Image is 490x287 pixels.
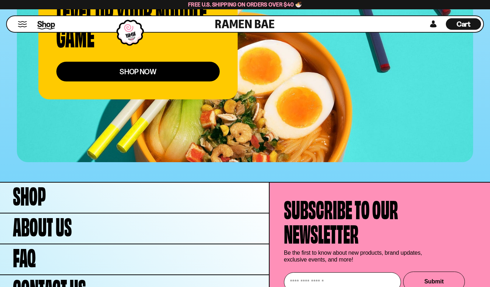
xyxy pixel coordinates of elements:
a: shop now [56,62,220,81]
span: Cart [457,20,471,28]
a: Shop [37,18,55,30]
div: Cart [446,16,481,32]
span: Free U.S. Shipping on Orders over $40 🍜 [188,1,302,8]
span: Shop [13,182,46,206]
button: Mobile Menu Trigger [18,21,27,27]
p: Be the first to know about new products, brand updates, exclusive events, and more! [284,249,428,263]
span: About Us [13,213,72,237]
h4: Subscribe to our newsletter [284,196,398,244]
span: Shop [37,19,55,29]
span: FAQ [13,244,36,268]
